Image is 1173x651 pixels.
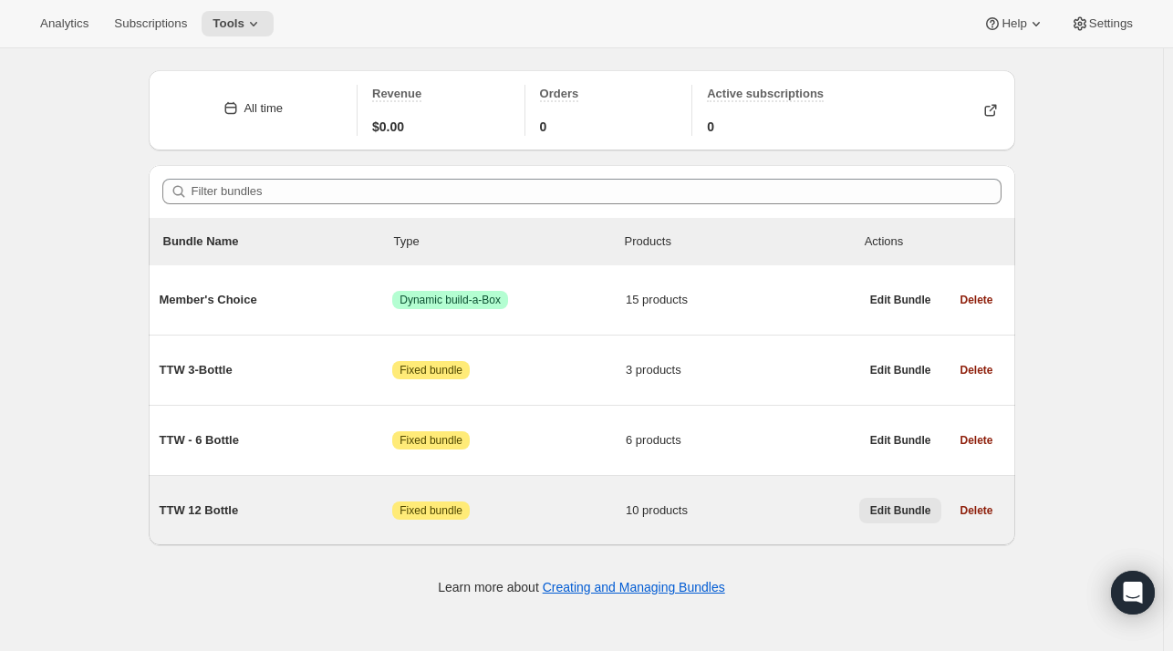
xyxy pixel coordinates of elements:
div: Open Intercom Messenger [1111,571,1155,615]
p: Bundle Name [163,232,394,251]
span: Edit Bundle [870,363,931,377]
span: Subscriptions [114,16,187,31]
span: Tools [213,16,244,31]
span: 0 [540,118,547,136]
a: Creating and Managing Bundles [543,580,725,594]
button: Help [972,11,1055,36]
span: Delete [960,293,992,307]
button: Edit Bundle [859,357,942,383]
button: Delete [949,428,1003,453]
span: Fixed bundle [400,503,462,518]
button: Delete [949,357,1003,383]
span: Dynamic build-a-Box [400,293,501,307]
div: All time [244,99,283,118]
span: Revenue [372,87,421,100]
span: Settings [1089,16,1133,31]
span: Orders [540,87,579,100]
span: Edit Bundle [870,433,931,448]
span: Edit Bundle [870,293,931,307]
button: Subscriptions [103,11,198,36]
button: Delete [949,287,1003,313]
span: Analytics [40,16,88,31]
button: Tools [202,11,274,36]
p: Learn more about [438,578,724,596]
span: Fixed bundle [400,363,462,377]
span: Active subscriptions [707,87,824,100]
button: Edit Bundle [859,498,942,523]
button: Analytics [29,11,99,36]
span: Delete [960,503,992,518]
span: Member's Choice [160,291,393,309]
span: Delete [960,363,992,377]
span: 3 products [626,361,859,379]
div: Products [625,232,856,251]
span: Help [1002,16,1026,31]
div: Type [394,232,625,251]
span: Fixed bundle [400,433,462,448]
div: Actions [865,232,1001,251]
span: TTW 3-Bottle [160,361,393,379]
span: Delete [960,433,992,448]
span: TTW 12 Bottle [160,501,393,520]
span: 15 products [626,291,859,309]
span: $0.00 [372,118,404,136]
span: TTW - 6 Bottle [160,431,393,449]
button: Edit Bundle [859,428,942,453]
input: Filter bundles [192,179,1002,204]
span: 10 products [626,501,859,520]
span: Edit Bundle [870,503,931,518]
button: Settings [1060,11,1144,36]
button: Edit Bundle [859,287,942,313]
span: 0 [707,118,714,136]
span: 6 products [626,431,859,449]
button: Delete [949,498,1003,523]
